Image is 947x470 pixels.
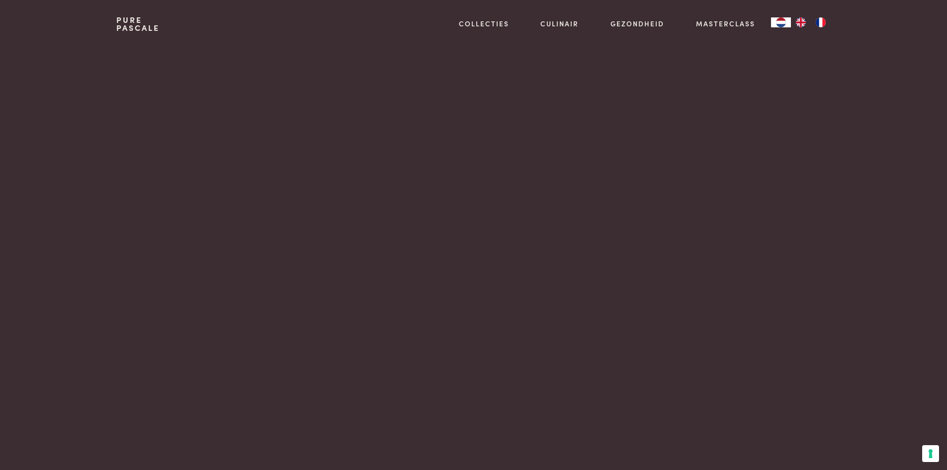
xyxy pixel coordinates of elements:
[696,18,755,29] a: Masterclass
[540,18,579,29] a: Culinair
[771,17,791,27] div: Language
[116,16,160,32] a: PurePascale
[791,17,831,27] ul: Language list
[771,17,831,27] aside: Language selected: Nederlands
[610,18,664,29] a: Gezondheid
[811,17,831,27] a: FR
[771,17,791,27] a: NL
[791,17,811,27] a: EN
[459,18,509,29] a: Collecties
[922,445,939,462] button: Uw voorkeuren voor toestemming voor trackingtechnologieën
